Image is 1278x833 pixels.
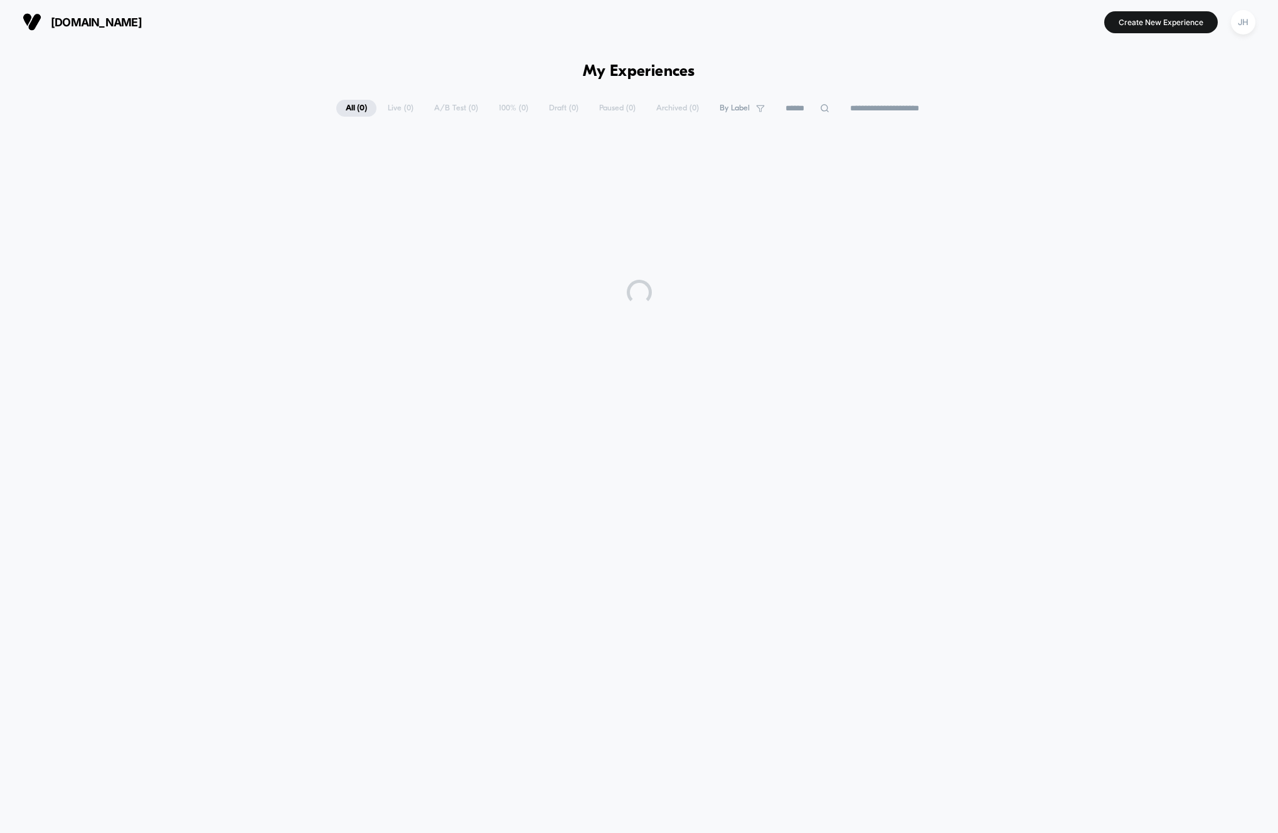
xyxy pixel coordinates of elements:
button: [DOMAIN_NAME] [19,12,146,32]
h1: My Experiences [583,63,695,81]
span: [DOMAIN_NAME] [51,16,142,29]
button: JH [1227,9,1259,35]
div: JH [1231,10,1255,34]
span: All ( 0 ) [336,100,376,117]
img: Visually logo [23,13,41,31]
span: By Label [720,103,750,113]
button: Create New Experience [1104,11,1218,33]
